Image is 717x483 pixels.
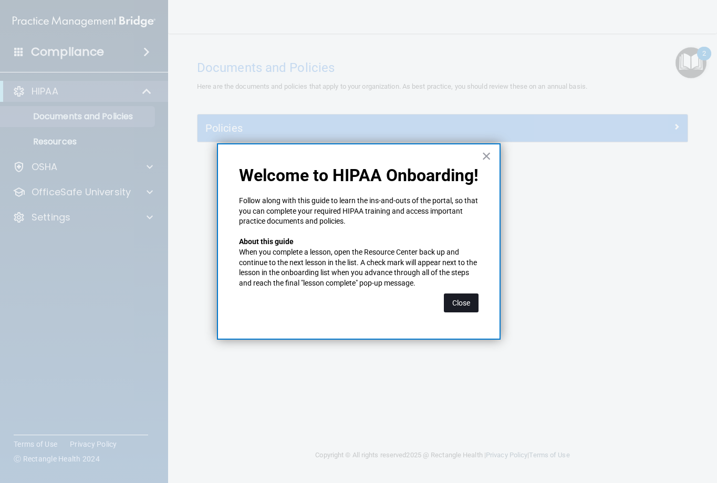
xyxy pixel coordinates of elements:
[482,148,492,164] button: Close
[444,293,479,312] button: Close
[239,196,479,227] p: Follow along with this guide to learn the ins-and-outs of the portal, so that you can complete yo...
[239,165,479,185] p: Welcome to HIPAA Onboarding!
[535,408,704,450] iframe: Drift Widget Chat Controller
[239,247,479,288] p: When you complete a lesson, open the Resource Center back up and continue to the next lesson in t...
[239,237,294,246] strong: About this guide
